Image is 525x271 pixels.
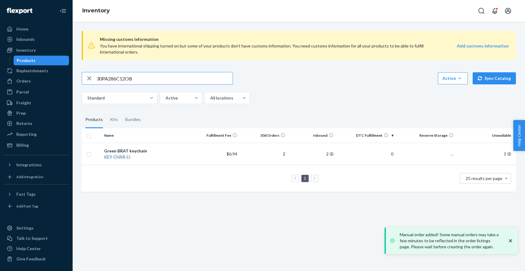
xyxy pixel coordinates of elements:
[97,72,233,84] input: Search inventory by name or sku
[4,76,69,86] a: Orders
[489,5,501,17] button: Open notifications
[507,238,514,244] svg: close toast
[16,36,35,42] div: Inbounds
[396,128,456,143] th: Reserve Storage
[4,254,69,264] button: Give Feedback
[227,151,237,156] span: $6.94
[77,2,115,20] ol: breadcrumbs
[100,43,427,55] div: You have international shipping turned on but some of your products don’t have customs informatio...
[4,87,69,97] a: Parcel
[16,246,41,252] div: Help Center
[104,148,189,154] div: Green BRAT keychain
[192,128,240,143] th: Fulfillment Fee
[113,154,125,159] em: CHAR
[102,128,192,143] th: Name
[14,56,69,65] a: Products
[16,78,31,84] div: Orders
[4,223,69,233] a: Settings
[4,108,69,118] a: Prep
[288,128,336,143] th: Inbound
[502,5,514,17] button: Open account menu
[4,24,69,34] a: Home
[16,47,36,53] div: Inventory
[16,204,38,209] div: Add Fast Tag
[4,129,69,139] a: Reporting
[16,89,29,95] div: Parcel
[16,174,43,179] div: Add Integration
[4,172,69,182] a: Add Integration
[4,98,69,108] a: Freight
[457,43,509,55] a: Add customs information
[100,36,509,43] span: Missing customs information
[16,142,29,148] div: Billing
[303,176,307,181] a: Page 1 is your current page
[4,201,69,211] a: Add Fast Tag
[210,95,210,101] input: All locations
[336,143,396,165] td: 0
[4,66,69,76] a: Replenishments
[104,154,189,160] div: - -
[82,7,110,14] a: Inventory
[104,154,112,159] em: KEY
[456,143,516,165] td: 1
[400,232,501,250] p: Manual order added! Some manual orders may take a few minutes to be reflected in the order listin...
[438,72,468,84] button: Action
[4,160,69,170] button: Integrations
[240,128,288,143] th: 30d Orders
[16,256,46,262] div: Give Feedback
[16,100,31,106] div: Freight
[457,43,509,48] strong: Add customs information
[110,111,118,128] div: Kits
[16,191,36,197] div: Fast Tags
[16,162,42,168] div: Integrations
[4,45,69,55] a: Inventory
[4,34,69,44] a: Inbounds
[456,128,516,143] th: Unavailable
[57,5,69,17] button: Close Navigation
[16,68,48,74] div: Replenishments
[466,176,502,181] span: 25 results per page
[4,140,69,150] a: Billing
[4,189,69,199] button: Fast Tags
[336,128,396,143] th: DTC Fulfillment
[17,57,35,64] div: Products
[16,225,34,231] div: Settings
[127,154,130,159] em: LI
[398,151,453,157] p: ...
[125,111,141,128] div: Bundles
[16,26,28,32] div: Home
[16,110,26,116] div: Prep
[7,8,32,14] img: Flexport logo
[240,143,288,165] td: 2
[475,5,487,17] button: Open Search Box
[16,235,48,241] div: Talk to Support
[16,131,37,137] div: Reporting
[513,120,525,151] button: Help Center
[4,233,69,243] a: Talk to Support
[4,119,69,128] a: Returns
[85,111,103,128] div: Products
[473,72,516,84] button: Sync Catalog
[16,120,32,126] div: Returns
[4,244,69,253] a: Help Center
[442,75,463,81] div: Action
[288,143,336,165] td: 2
